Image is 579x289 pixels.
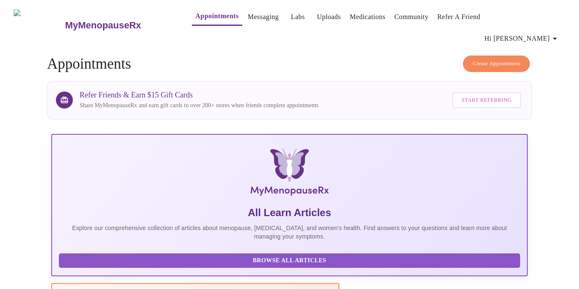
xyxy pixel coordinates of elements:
[346,8,389,25] button: Medications
[244,8,282,25] button: Messaging
[452,92,521,108] button: Start Referring
[59,253,520,268] button: Browse All Articles
[391,8,432,25] button: Community
[80,91,319,100] h3: Refer Friends & Earn $15 Gift Cards
[67,256,512,266] span: Browse All Articles
[317,11,341,23] a: Uploads
[192,8,242,26] button: Appointments
[47,56,532,72] h4: Appointments
[284,8,311,25] button: Labs
[59,206,520,220] h5: All Learn Articles
[481,30,563,47] button: Hi [PERSON_NAME]
[14,9,64,41] img: MyMenopauseRx Logo
[485,33,560,44] span: Hi [PERSON_NAME]
[59,256,522,264] a: Browse All Articles
[473,59,520,69] span: Create Appointment
[80,101,319,110] p: Share MyMenopauseRx and earn gift cards to over 200+ stores when friends complete appointments
[59,224,520,241] p: Explore our comprehensive collection of articles about menopause, [MEDICAL_DATA], and women's hea...
[313,8,344,25] button: Uploads
[450,88,523,112] a: Start Referring
[291,11,305,23] a: Labs
[463,56,530,72] button: Create Appointment
[130,148,449,199] img: MyMenopauseRx Logo
[248,11,279,23] a: Messaging
[350,11,385,23] a: Medications
[195,10,238,22] a: Appointments
[394,11,429,23] a: Community
[65,20,141,31] h3: MyMenopauseRx
[64,11,175,40] a: MyMenopauseRx
[462,95,512,105] span: Start Referring
[434,8,484,25] button: Refer a Friend
[437,11,480,23] a: Refer a Friend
